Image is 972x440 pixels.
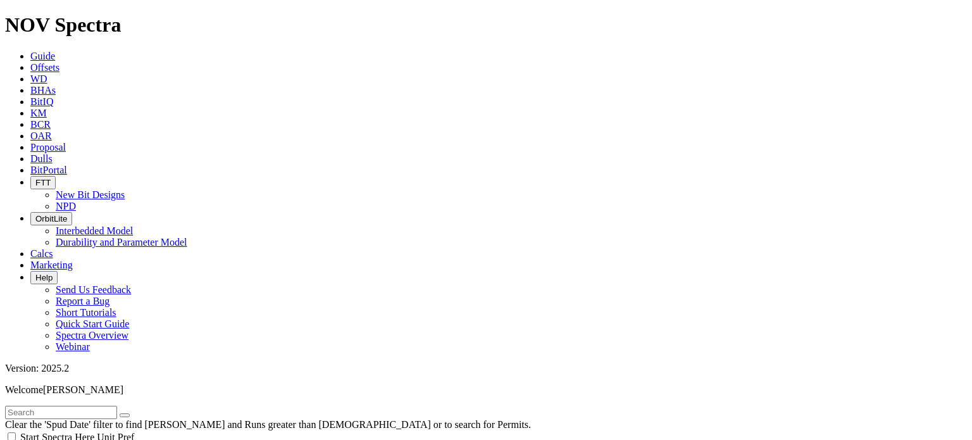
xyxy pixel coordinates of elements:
[30,62,59,73] a: Offsets
[30,165,67,175] a: BitPortal
[30,51,55,61] a: Guide
[30,130,52,141] a: OAR
[30,153,53,164] a: Dulls
[5,419,531,430] span: Clear the 'Spud Date' filter to find [PERSON_NAME] and Runs greater than [DEMOGRAPHIC_DATA] or to...
[5,406,117,419] input: Search
[56,318,129,329] a: Quick Start Guide
[56,341,90,352] a: Webinar
[56,284,131,295] a: Send Us Feedback
[30,119,51,130] a: BCR
[30,248,53,259] a: Calcs
[30,85,56,96] a: BHAs
[35,273,53,282] span: Help
[30,271,58,284] button: Help
[56,307,116,318] a: Short Tutorials
[30,142,66,153] a: Proposal
[56,201,76,211] a: NPD
[30,176,56,189] button: FTT
[30,96,53,107] a: BitIQ
[30,212,72,225] button: OrbitLite
[43,384,123,395] span: [PERSON_NAME]
[30,260,73,270] a: Marketing
[30,73,47,84] a: WD
[5,384,967,396] p: Welcome
[35,214,67,223] span: OrbitLite
[5,363,967,374] div: Version: 2025.2
[56,237,187,248] a: Durability and Parameter Model
[56,225,133,236] a: Interbedded Model
[56,296,109,306] a: Report a Bug
[5,13,967,37] h1: NOV Spectra
[56,189,125,200] a: New Bit Designs
[35,178,51,187] span: FTT
[30,108,47,118] a: KM
[56,330,128,341] a: Spectra Overview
